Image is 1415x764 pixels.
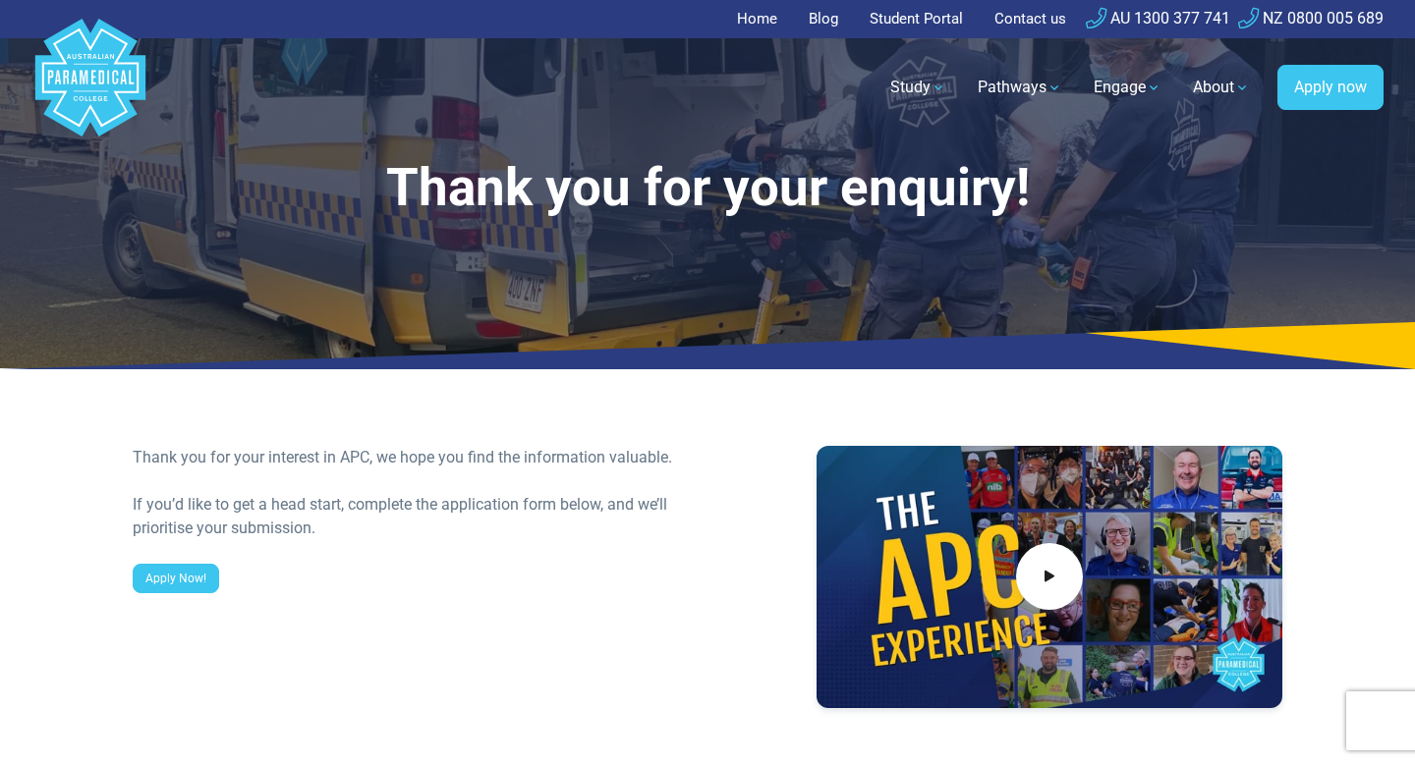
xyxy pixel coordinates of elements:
div: If you’d like to get a head start, complete the application form below, and we’ll prioritise your... [133,493,696,540]
a: NZ 0800 005 689 [1238,9,1384,27]
a: About [1181,60,1262,115]
a: Engage [1082,60,1173,115]
div: Thank you for your interest in APC, we hope you find the information valuable. [133,446,696,469]
a: Pathways [966,60,1074,115]
a: AU 1300 377 741 [1086,9,1230,27]
a: Study [878,60,958,115]
a: Apply Now! [133,564,219,593]
a: Australian Paramedical College [31,38,149,137]
a: Apply now [1277,65,1384,110]
h1: Thank you for your enquiry! [133,157,1282,219]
